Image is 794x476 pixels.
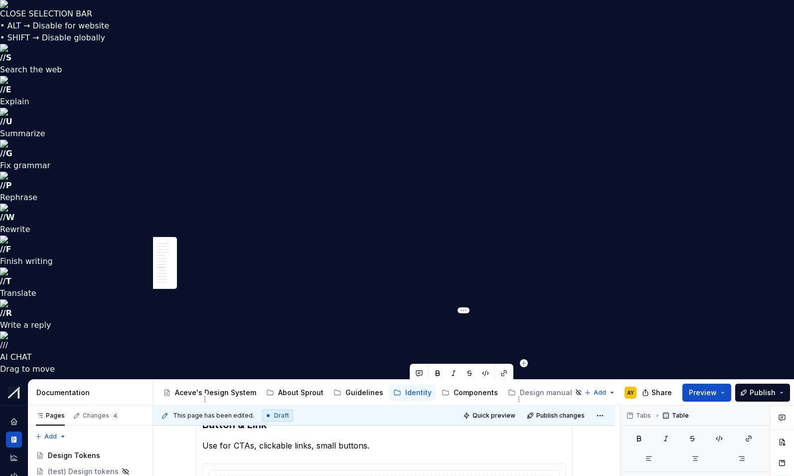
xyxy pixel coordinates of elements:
[473,412,515,420] span: Quick preview
[36,388,149,398] div: Documentation
[682,384,731,402] button: Preview
[389,385,436,401] a: Identity
[8,387,20,399] img: b6c2a6ff-03c2-4811-897b-2ef07e5e0e51.png
[405,388,432,398] div: Identity
[32,448,149,464] a: Design Tokens
[83,412,119,420] div: Changes
[262,385,327,401] a: About Sprout
[202,440,566,452] p: Use for CTAs, clickable links, small buttons.
[594,389,606,397] span: Add
[735,384,790,402] button: Publish
[689,388,717,398] span: Preview
[278,388,323,398] div: About Sprout
[520,388,572,398] div: Design manual
[536,412,585,420] span: Publish changes
[636,412,651,420] span: Tabs
[6,432,22,448] a: Documentation
[329,385,387,401] a: Guidelines
[627,389,634,397] div: AY
[44,433,57,441] span: Add
[460,409,520,423] button: Quick preview
[6,450,22,466] a: Analytics
[159,383,579,403] div: Page tree
[6,414,22,430] a: Home
[637,384,678,402] button: Share
[624,409,655,423] button: Tabs
[48,451,100,461] div: Design Tokens
[345,388,383,398] div: Guidelines
[111,412,119,420] span: 4
[524,409,589,423] button: Publish changes
[651,388,672,398] span: Share
[175,388,256,398] div: Aceve's Design System
[173,412,254,420] span: This page has been edited.
[159,385,260,401] a: Aceve's Design System
[32,430,69,444] button: Add
[750,388,776,398] span: Publish
[36,412,65,420] div: Pages
[504,385,587,401] a: Design manual
[274,412,289,420] span: Draft
[581,386,619,400] button: Add
[438,385,502,401] a: Components
[454,388,498,398] div: Components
